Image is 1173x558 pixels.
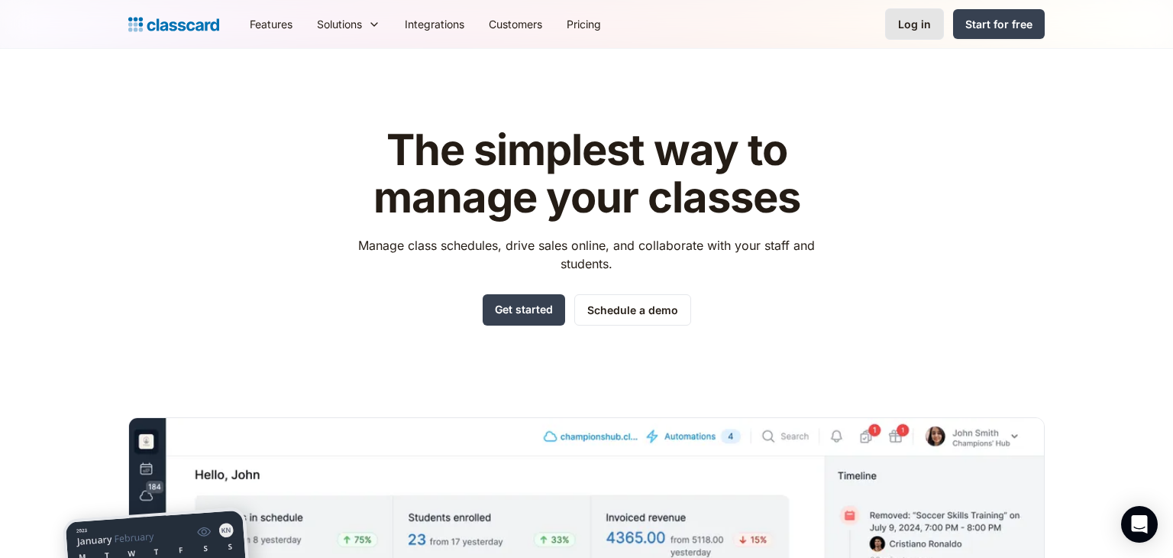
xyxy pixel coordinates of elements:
a: Features [238,7,305,41]
div: Log in [898,16,931,32]
a: Get started [483,294,565,326]
a: Integrations [393,7,477,41]
div: Start for free [965,16,1032,32]
a: Log in [885,8,944,40]
div: Open Intercom Messenger [1121,506,1158,543]
a: Schedule a demo [574,294,691,326]
div: Solutions [317,16,362,32]
h1: The simplest way to manage your classes [344,127,829,221]
a: Start for free [953,9,1045,39]
a: Pricing [554,7,613,41]
p: Manage class schedules, drive sales online, and collaborate with your staff and students. [344,236,829,273]
div: Solutions [305,7,393,41]
a: home [128,14,219,35]
a: Customers [477,7,554,41]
